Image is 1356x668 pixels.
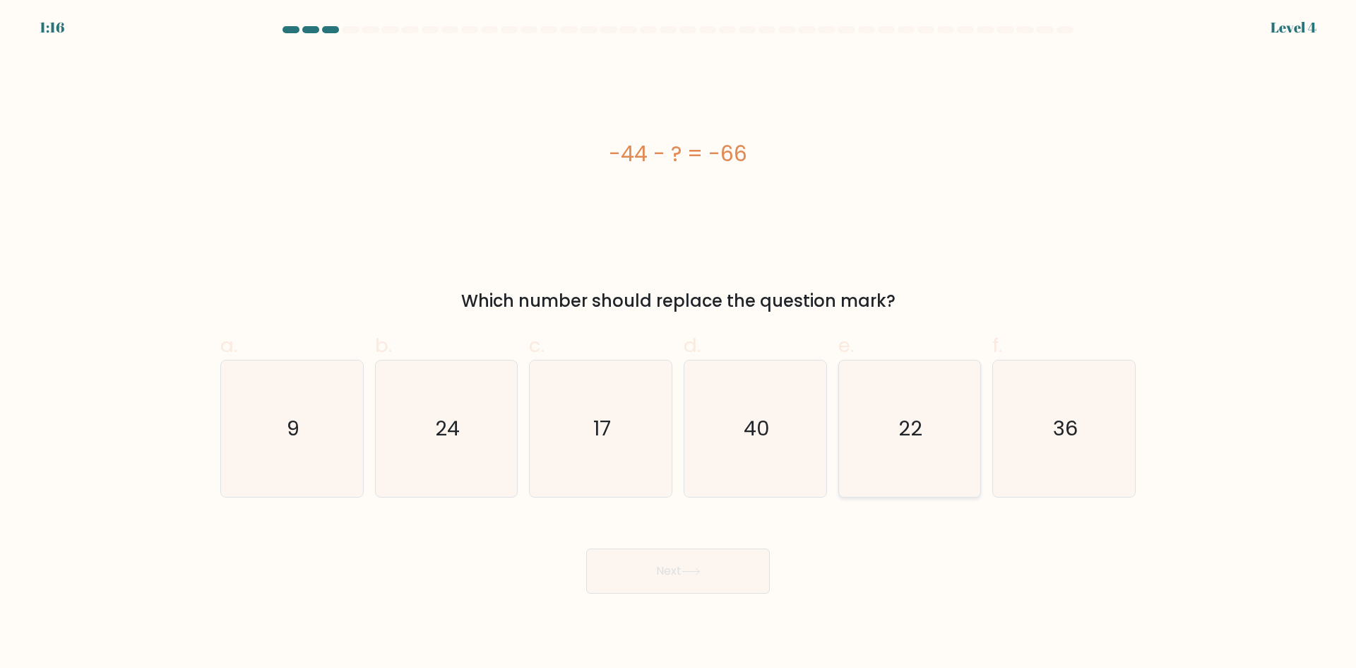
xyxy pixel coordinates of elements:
div: 1:16 [40,17,64,38]
text: 17 [593,414,611,443]
span: b. [375,332,392,359]
span: d. [684,332,701,359]
text: 36 [1053,414,1078,443]
div: Level 4 [1271,17,1316,38]
span: c. [529,332,545,359]
span: f. [992,332,1002,359]
text: 22 [899,414,923,443]
text: 40 [744,414,770,443]
text: 24 [435,414,460,443]
button: Next [586,549,770,594]
div: Which number should replace the question mark? [229,288,1127,314]
text: 9 [287,414,299,443]
span: a. [220,332,237,359]
div: -44 - ? = -66 [220,138,1136,170]
span: e. [838,332,854,359]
